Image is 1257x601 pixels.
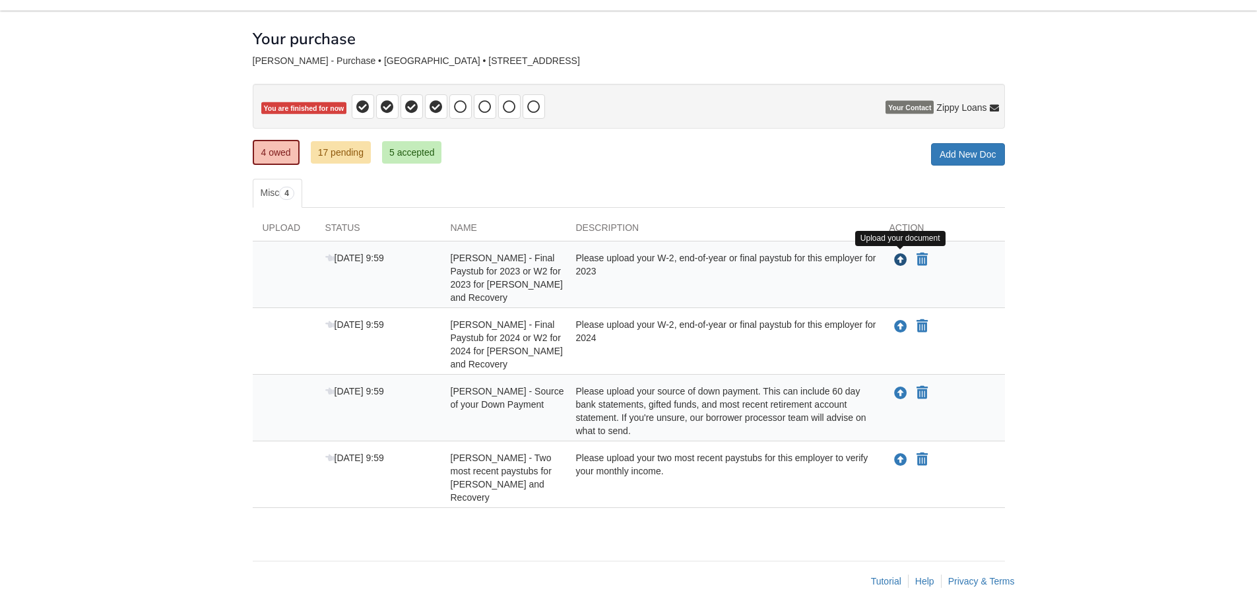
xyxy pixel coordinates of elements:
div: Description [566,221,880,241]
div: Upload your document [855,231,946,246]
div: Upload [253,221,315,241]
a: Tutorial [871,576,901,586]
span: [DATE] 9:59 [325,453,384,463]
a: Privacy & Terms [948,576,1015,586]
a: Help [915,576,934,586]
button: Declare Jeffery Snyder - Source of your Down Payment not applicable [915,385,929,401]
h1: Your purchase [253,30,356,47]
a: 17 pending [311,141,371,164]
button: Upload Jeffery Snyder - Two most recent paystubs for Hansen Towing and Recovery [893,451,909,468]
button: Upload Jeffery Snyder - Final Paystub for 2024 or W2 for 2024 for Hansen Towing and Recovery [893,318,909,335]
span: [DATE] 9:59 [325,319,384,330]
div: Please upload your source of down payment. This can include 60 day bank statements, gifted funds,... [566,385,880,437]
a: 4 owed [253,140,300,165]
a: 5 accepted [382,141,442,164]
a: Misc [253,179,302,208]
div: Please upload your W-2, end-of-year or final paystub for this employer for 2023 [566,251,880,304]
span: [DATE] 9:59 [325,253,384,263]
span: You are finished for now [261,102,347,115]
span: 4 [279,187,294,200]
span: [DATE] 9:59 [325,386,384,396]
div: [PERSON_NAME] - Purchase • [GEOGRAPHIC_DATA] • [STREET_ADDRESS] [253,55,1005,67]
div: Please upload your W-2, end-of-year or final paystub for this employer for 2024 [566,318,880,371]
span: [PERSON_NAME] - Final Paystub for 2024 or W2 for 2024 for [PERSON_NAME] and Recovery [451,319,563,369]
span: Zippy Loans [936,101,986,114]
span: [PERSON_NAME] - Two most recent paystubs for [PERSON_NAME] and Recovery [451,453,552,503]
div: Name [441,221,566,241]
div: Action [880,221,1005,241]
span: [PERSON_NAME] - Source of your Down Payment [451,386,564,410]
button: Upload Jeffery Snyder - Final Paystub for 2023 or W2 for 2023 for Hansen Towing and Recovery [893,251,909,269]
button: Declare Jeffery Snyder - Final Paystub for 2024 or W2 for 2024 for Hansen Towing and Recovery not... [915,319,929,334]
button: Upload Jeffery Snyder - Source of your Down Payment [893,385,909,402]
button: Declare Jeffery Snyder - Two most recent paystubs for Hansen Towing and Recovery not applicable [915,452,929,468]
div: Please upload your two most recent paystubs for this employer to verify your monthly income. [566,451,880,504]
span: Your Contact [886,101,934,114]
span: [PERSON_NAME] - Final Paystub for 2023 or W2 for 2023 for [PERSON_NAME] and Recovery [451,253,563,303]
button: Declare Jeffery Snyder - Final Paystub for 2023 or W2 for 2023 for Hansen Towing and Recovery not... [915,252,929,268]
a: Add New Doc [931,143,1005,166]
div: Status [315,221,441,241]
